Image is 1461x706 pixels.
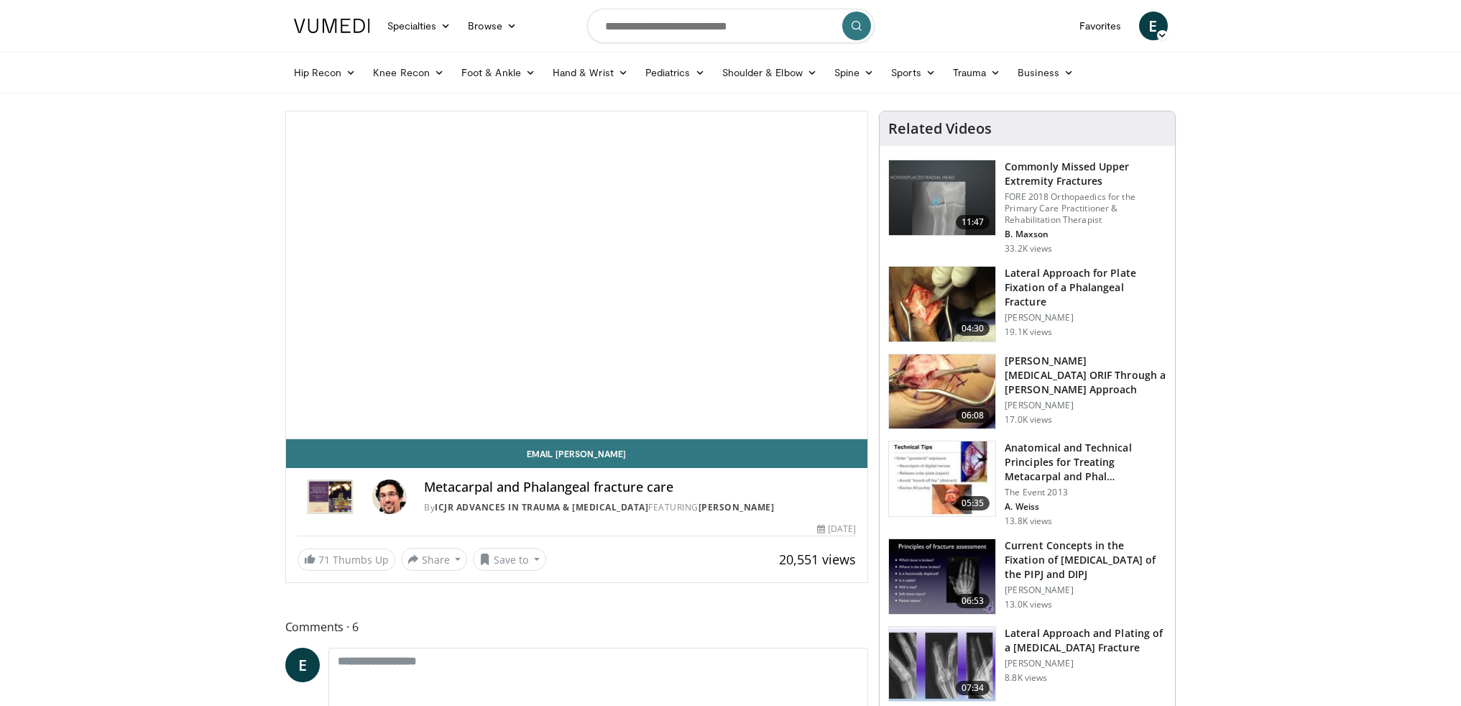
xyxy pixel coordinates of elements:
[888,354,1166,430] a: 06:08 [PERSON_NAME][MEDICAL_DATA] ORIF Through a [PERSON_NAME] Approach [PERSON_NAME] 17.0K views
[286,111,868,439] video-js: Video Player
[285,58,365,87] a: Hip Recon
[889,354,995,429] img: af335e9d-3f89-4d46-97d1-d9f0cfa56dd9.150x105_q85_crop-smart_upscale.jpg
[1005,312,1166,324] p: [PERSON_NAME]
[435,501,648,513] a: ICJR Advances in Trauma & [MEDICAL_DATA]
[888,441,1166,527] a: 05:35 Anatomical and Technical Principles for Treating Metacarpal and Phal… The Event 2013 A. Wei...
[956,496,990,510] span: 05:35
[1005,501,1166,513] p: A. Weiss
[1005,658,1166,669] p: [PERSON_NAME]
[882,58,944,87] a: Sports
[956,321,990,336] span: 04:30
[888,538,1166,615] a: 06:53 Current Concepts in the Fixation of [MEDICAL_DATA] of the PIPJ and DIPJ [PERSON_NAME] 13.0K...
[889,160,995,235] img: b2c65235-e098-4cd2-ab0f-914df5e3e270.150x105_q85_crop-smart_upscale.jpg
[318,553,330,567] span: 71
[889,267,995,341] img: a2c46a1f-6dd6-461b-8768-7298687943d1.150x105_q85_crop-smart_upscale.jpg
[285,648,320,682] a: E
[817,523,856,536] div: [DATE]
[637,58,714,87] a: Pediatrics
[298,549,395,571] a: 71 Thumbs Up
[1005,626,1166,655] h3: Lateral Approach and Plating of a [MEDICAL_DATA] Fracture
[779,551,856,568] span: 20,551 views
[1005,515,1052,527] p: 13.8K views
[1005,487,1166,498] p: The Event 2013
[286,439,868,468] a: Email [PERSON_NAME]
[1139,12,1168,40] a: E
[1071,12,1130,40] a: Favorites
[1005,414,1052,426] p: 17.0K views
[714,58,826,87] a: Shoulder & Elbow
[889,441,995,516] img: 04164f76-1362-4162-b9f3-0e0fef6fb430.150x105_q85_crop-smart_upscale.jpg
[956,594,990,608] span: 06:53
[1005,160,1166,188] h3: Commonly Missed Upper Extremity Fractures
[826,58,882,87] a: Spine
[298,480,367,514] img: ICJR Advances in Trauma & Arthroplasty
[1005,672,1047,684] p: 8.8K views
[1009,58,1082,87] a: Business
[424,480,856,495] h4: Metacarpal and Phalangeal fracture care
[401,548,468,571] button: Share
[956,215,990,229] span: 11:47
[699,501,775,513] a: [PERSON_NAME]
[459,12,525,40] a: Browse
[888,266,1166,342] a: 04:30 Lateral Approach for Plate Fixation of a Phalangeal Fracture [PERSON_NAME] 19.1K views
[956,408,990,423] span: 06:08
[1005,266,1166,309] h3: Lateral Approach for Plate Fixation of a Phalangeal Fracture
[1005,326,1052,338] p: 19.1K views
[379,12,460,40] a: Specialties
[1005,354,1166,397] h3: [PERSON_NAME][MEDICAL_DATA] ORIF Through a [PERSON_NAME] Approach
[285,618,869,636] span: Comments 6
[1005,584,1166,596] p: [PERSON_NAME]
[544,58,637,87] a: Hand & Wrist
[1005,441,1166,484] h3: Anatomical and Technical Principles for Treating Metacarpal and Phal…
[587,9,875,43] input: Search topics, interventions
[372,480,407,514] img: Avatar
[888,120,992,137] h4: Related Videos
[424,501,856,514] div: By FEATURING
[888,626,1166,702] a: 07:34 Lateral Approach and Plating of a [MEDICAL_DATA] Fracture [PERSON_NAME] 8.8K views
[888,160,1166,255] a: 11:47 Commonly Missed Upper Extremity Fractures FORE 2018 Orthopaedics for the Primary Care Pract...
[956,681,990,695] span: 07:34
[1005,229,1166,240] p: B. Maxson
[1005,538,1166,582] h3: Current Concepts in the Fixation of [MEDICAL_DATA] of the PIPJ and DIPJ
[944,58,1010,87] a: Trauma
[453,58,544,87] a: Foot & Ankle
[1005,243,1052,255] p: 33.2K views
[294,19,370,33] img: VuMedi Logo
[889,627,995,702] img: 44f74797-969d-47a6-897a-4830da949303.150x105_q85_crop-smart_upscale.jpg
[889,539,995,614] img: 1e755709-254a-4930-be7d-aa5fbb173ea9.150x105_q85_crop-smart_upscale.jpg
[1005,191,1166,226] p: FORE 2018 Orthopaedics for the Primary Care Practitioner & Rehabilitation Therapist
[1005,599,1052,610] p: 13.0K views
[364,58,453,87] a: Knee Recon
[1005,400,1166,411] p: [PERSON_NAME]
[473,548,546,571] button: Save to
